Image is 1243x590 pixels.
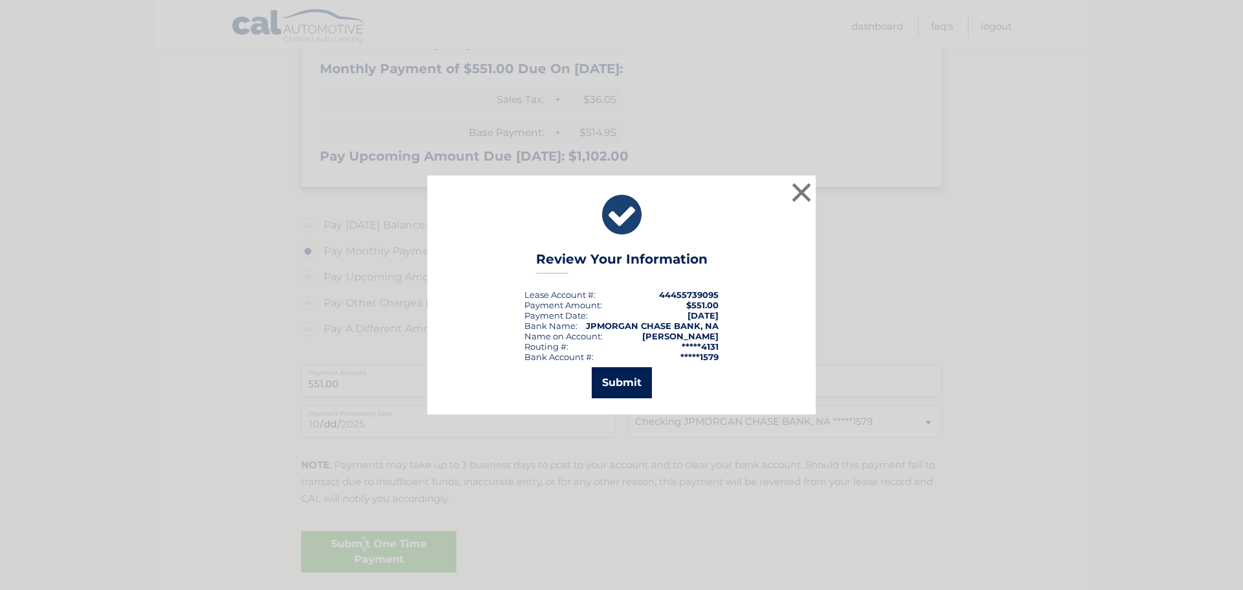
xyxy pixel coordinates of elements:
div: Bank Name: [524,321,577,331]
div: Name on Account: [524,331,603,341]
div: Lease Account #: [524,289,596,300]
span: Payment Date [524,310,586,321]
strong: JPMORGAN CHASE BANK, NA [586,321,719,331]
button: × [789,179,814,205]
button: Submit [592,367,652,398]
span: [DATE] [688,310,719,321]
strong: 44455739095 [659,289,719,300]
div: Payment Amount: [524,300,602,310]
span: $551.00 [686,300,719,310]
div: Bank Account #: [524,352,594,362]
div: Routing #: [524,341,568,352]
h3: Review Your Information [536,251,708,274]
strong: [PERSON_NAME] [642,331,719,341]
div: : [524,310,588,321]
